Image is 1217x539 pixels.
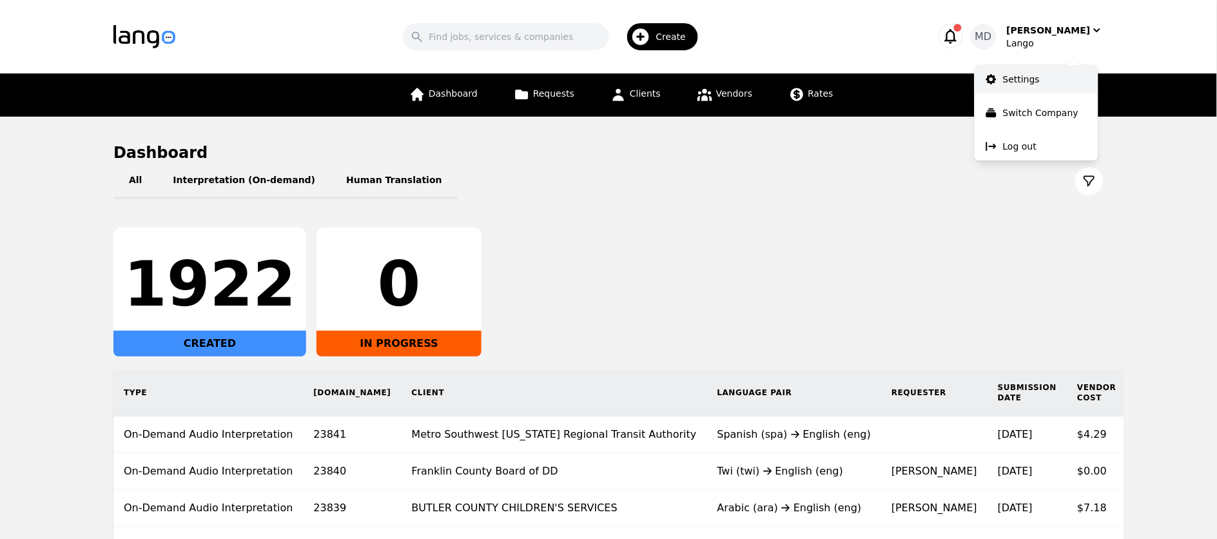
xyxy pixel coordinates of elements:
p: Log out [1003,140,1037,153]
time: [DATE] [998,428,1033,440]
button: Filter [1075,167,1104,195]
time: [DATE] [998,502,1033,514]
td: $7.18 [1067,490,1127,527]
th: Requester [881,369,988,416]
button: All [113,163,157,199]
div: 1922 [124,253,296,315]
div: Twi (twi) English (eng) [717,464,871,479]
span: Rates [808,88,833,99]
span: Requests [533,88,574,99]
div: Lango [1007,37,1104,50]
a: Clients [603,73,668,117]
div: IN PROGRESS [316,331,482,357]
div: Arabic (ara) English (eng) [717,500,871,516]
td: 23840 [304,453,402,490]
p: Settings [1003,73,1040,86]
a: Vendors [689,73,760,117]
th: Client [402,369,707,416]
a: Dashboard [402,73,485,117]
a: Requests [506,73,582,117]
p: Switch Company [1003,106,1078,119]
input: Find jobs, services & companies [403,23,609,50]
td: [PERSON_NAME] [881,453,988,490]
div: CREATED [113,331,306,357]
button: Human Translation [331,163,458,199]
td: 23841 [304,416,402,453]
td: [PERSON_NAME] [881,490,988,527]
button: MD[PERSON_NAME]Lango [971,24,1104,50]
button: Interpretation (On-demand) [157,163,331,199]
span: Clients [630,88,661,99]
div: Spanish (spa) English (eng) [717,427,871,442]
a: Rates [781,73,841,117]
td: BUTLER COUNTY CHILDREN'S SERVICES [402,490,707,527]
div: [PERSON_NAME] [1007,24,1091,37]
td: On-Demand Audio Interpretation [113,416,304,453]
span: Dashboard [429,88,478,99]
td: On-Demand Audio Interpretation [113,490,304,527]
td: Franklin County Board of DD [402,453,707,490]
td: $0.00 [1067,453,1127,490]
th: Type [113,369,304,416]
td: Metro Southwest [US_STATE] Regional Transit Authority [402,416,707,453]
span: MD [975,29,992,44]
th: [DOMAIN_NAME] [304,369,402,416]
time: [DATE] [998,465,1033,477]
td: 23839 [304,490,402,527]
h1: Dashboard [113,142,1104,163]
div: 0 [327,253,471,315]
th: Vendor Cost [1067,369,1127,416]
img: Logo [113,25,175,48]
span: Vendors [716,88,752,99]
th: Submission Date [988,369,1067,416]
td: $4.29 [1067,416,1127,453]
th: Language Pair [707,369,882,416]
button: Create [609,18,706,55]
td: On-Demand Audio Interpretation [113,453,304,490]
span: Create [656,30,696,43]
